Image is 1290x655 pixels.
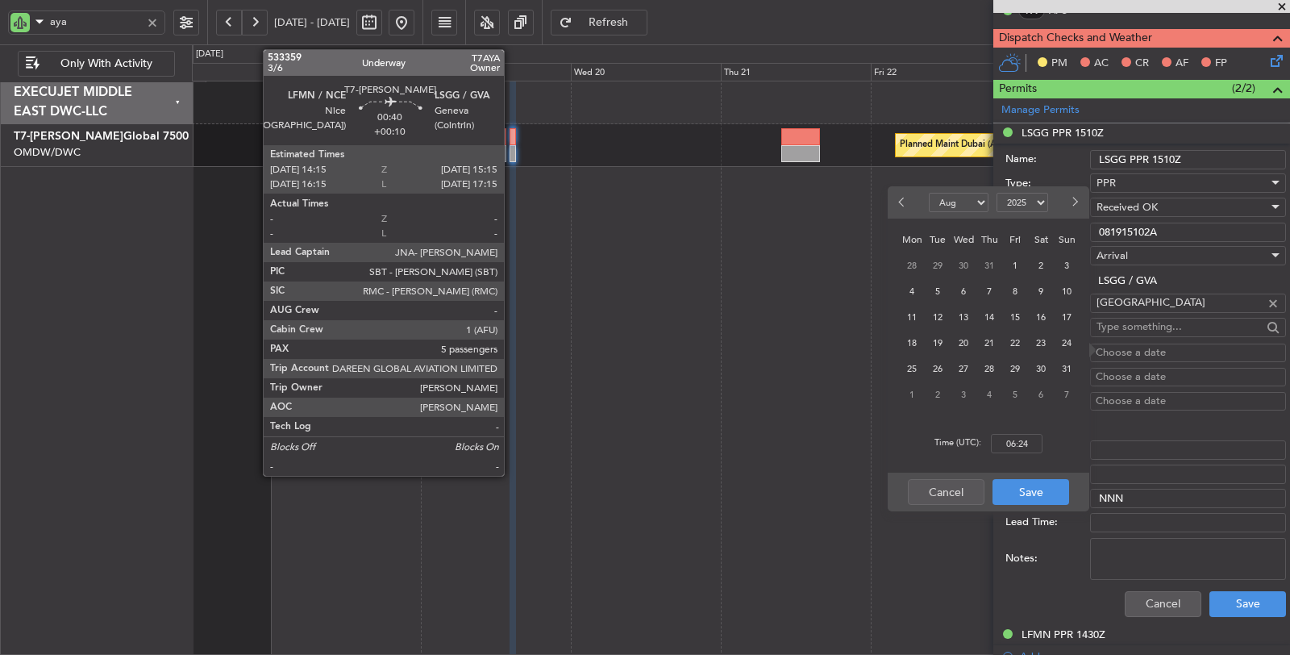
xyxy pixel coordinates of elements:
span: 1 [902,385,922,405]
span: 7 [980,282,1000,302]
span: 2 [1031,256,1051,276]
span: Only With Activity [43,58,169,69]
div: 28-7-2025 [899,252,925,278]
span: 8 [1005,282,1026,302]
div: 23-8-2025 [1028,330,1054,356]
button: Save [1209,591,1286,617]
span: 30 [954,256,974,276]
div: Sat [1028,227,1054,252]
span: 28 [902,256,922,276]
div: 4-8-2025 [899,278,925,304]
div: 8-8-2025 [1002,278,1028,304]
span: 4 [902,282,922,302]
button: Previous month [894,190,912,215]
span: 11 [902,307,922,327]
span: 17 [1057,307,1077,327]
div: 31-7-2025 [976,252,1002,278]
div: 28-8-2025 [976,356,1002,382]
span: 2 [928,385,948,405]
div: 4-9-2025 [976,382,1002,407]
button: Cancel [908,479,984,505]
div: 18-8-2025 [899,330,925,356]
span: 3 [1057,256,1077,276]
span: (2/2) [1232,80,1255,97]
div: 3-8-2025 [1054,252,1080,278]
span: 28 [980,359,1000,379]
span: 10 [1057,282,1077,302]
div: Sun [1054,227,1080,252]
span: 18 [902,333,922,353]
span: 12 [928,307,948,327]
span: 9 [1031,282,1051,302]
span: 13 [954,307,974,327]
a: T7-[PERSON_NAME]Global 7500 [14,131,189,142]
button: Refresh [551,10,647,35]
div: 30-8-2025 [1028,356,1054,382]
button: Cancel [1125,591,1201,617]
div: 9-8-2025 [1028,278,1054,304]
div: 6-9-2025 [1028,382,1054,407]
div: Wed [951,227,976,252]
div: Planned Maint Dubai (Al Maktoum Intl) [900,133,1059,157]
span: 26 [928,359,948,379]
span: 27 [954,359,974,379]
div: 15-8-2025 [1002,304,1028,330]
div: Mon [899,227,925,252]
span: 16 [1031,307,1051,327]
div: 12-8-2025 [925,304,951,330]
span: Time (UTC): [934,436,981,453]
div: LFMN PPR 1430Z [1022,628,1105,641]
button: Only With Activity [18,51,175,77]
div: 7-9-2025 [1054,382,1080,407]
select: Select year [997,193,1048,212]
span: 29 [928,256,948,276]
span: 31 [980,256,1000,276]
button: Save [992,479,1069,505]
span: AF [1176,56,1188,72]
span: PPR [1096,176,1116,190]
label: Lead Time: [1005,515,1090,531]
div: 17-8-2025 [1054,304,1080,330]
select: Select month [929,193,988,212]
input: Type something... [1096,290,1262,315]
div: 5-8-2025 [925,278,951,304]
div: 3-9-2025 [951,382,976,407]
div: 20-8-2025 [951,330,976,356]
div: 30-7-2025 [951,252,976,278]
span: 1 [1005,256,1026,276]
input: Type something... [1096,315,1262,339]
input: --:-- [991,434,1042,453]
div: Fri 22 [871,63,1021,82]
div: 10-8-2025 [1054,278,1080,304]
span: 22 [1005,333,1026,353]
label: Notes: [1005,551,1090,567]
span: CR [1135,56,1149,72]
div: Fri [1002,227,1028,252]
a: OMDW/DWC [14,145,81,160]
span: 7 [1057,385,1077,405]
span: PM [1051,56,1067,72]
span: Received OK [1096,200,1158,215]
span: 5 [928,282,948,302]
label: Name: [1005,152,1090,168]
div: Tue 19 [421,63,571,82]
span: 6 [1031,385,1051,405]
span: 25 [902,359,922,379]
div: 31-8-2025 [1054,356,1080,382]
span: 23 [1031,333,1051,353]
span: T7-[PERSON_NAME] [14,131,123,142]
span: 31 [1057,359,1077,379]
span: 30 [1031,359,1051,379]
div: Choose a date [1096,345,1280,361]
div: Choose a date [1096,369,1280,386]
span: 3 [954,385,974,405]
input: NNN [1090,489,1286,508]
div: Tue [925,227,951,252]
div: 2-9-2025 [925,382,951,407]
a: Manage Permits [1001,102,1080,119]
div: 14-8-2025 [976,304,1002,330]
span: 5 [1005,385,1026,405]
span: Dispatch Checks and Weather [999,29,1152,48]
div: Wed 20 [571,63,721,82]
span: Arrival [1096,248,1128,263]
